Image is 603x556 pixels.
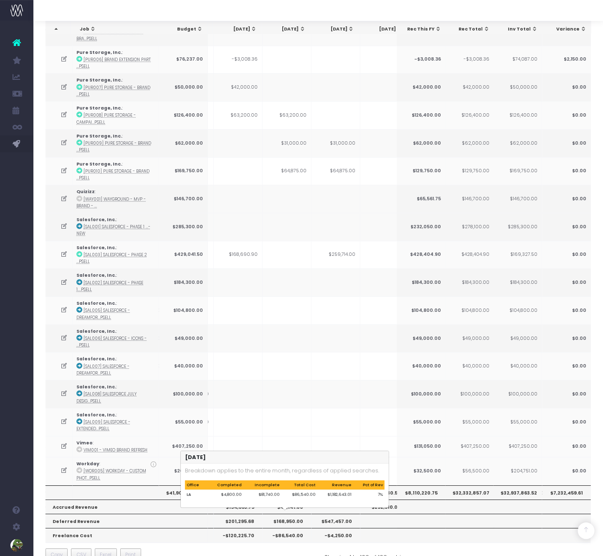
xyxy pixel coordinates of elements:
[494,21,542,37] th: Inv Total: activate to sort column ascending
[77,161,122,167] strong: Pure Storage, Inc.
[397,73,446,101] td: $42,000.00
[77,280,144,292] abbr: [SAL002] Salesforce - Phase 1.5 Pressure Test - Brand - Upsell
[542,352,591,380] td: $0.00
[77,468,147,480] abbr: [WOR005] Workday - Custom Photoshoot - Upsell
[542,296,591,324] td: $0.00
[445,485,494,500] th: $32,332,857.07
[312,241,360,269] td: $259,714.00
[493,213,542,241] td: $285,300.00
[185,490,206,500] th: LA
[310,21,359,37] th: Oct 25: activate to sort column ascending
[77,391,137,403] abbr: [SAL008] Salesforce July Design Support - Brand - Upsell
[73,101,159,129] td: :
[263,101,312,129] td: $63,200.00
[214,73,263,101] td: $42,000.00
[73,457,159,485] td: :
[445,380,494,408] td: $100,000.00
[159,21,208,37] th: Budget: activate to sort column ascending
[159,73,208,101] td: $50,000.00
[542,241,591,269] td: $0.00
[542,380,591,408] td: $0.00
[159,380,208,408] td: $100,000.00
[445,436,494,457] td: $407,250.00
[46,500,208,514] th: Accrued Revenue
[542,129,591,157] td: $0.00
[397,457,446,485] td: $32,500.00
[318,26,354,33] div: [DATE]
[542,46,591,74] td: $2,150.00
[159,185,208,213] td: $146,700.00
[77,384,117,390] strong: Salesforce, Inc.
[46,528,208,542] th: Freelance Cost
[317,490,353,500] td: $1,182,643.01
[214,241,263,269] td: $168,690.90
[317,480,353,490] th: Revenue
[445,129,494,157] td: $62,000.00
[397,101,446,129] td: $126,400.00
[77,77,122,83] strong: Pure Storage, Inc.
[159,457,208,485] td: $204,751.00
[445,324,494,352] td: $49,000.00
[542,73,591,101] td: $0.00
[185,466,385,475] p: Breakdown applies to the entire month, regardless of applied searches.
[312,157,360,185] td: $64,875.00
[493,185,542,213] td: $146,700.00
[206,490,243,500] td: $4,800.00
[77,419,131,431] abbr: [SAL009] Salesforce - Extended July Support - Brand - Upsell
[493,324,542,352] td: $49,000.00
[550,26,587,33] div: Variance
[445,185,494,213] td: $146,700.00
[542,101,591,129] td: $0.00
[493,101,542,129] td: $126,400.00
[181,451,389,464] h3: [DATE]
[80,26,157,33] div: Job
[261,21,310,37] th: Sep 25: activate to sort column ascending
[493,73,542,101] td: $50,000.00
[159,213,208,241] td: $285,300.00
[445,352,494,380] td: $40,000.00
[453,26,489,33] div: Rec Total
[159,296,208,324] td: $104,800.00
[542,157,591,185] td: $0.00
[159,408,208,436] td: $55,000.00
[159,129,208,157] td: $62,000.00
[73,296,159,324] td: :
[73,157,159,185] td: :
[263,528,312,542] th: -$86,540.00
[206,480,243,490] th: Completed
[269,26,305,33] div: [DATE]
[312,514,360,528] th: $547,457.00
[73,352,159,380] td: :
[263,129,312,157] td: $31,000.00
[84,447,148,453] abbr: VIM001 - Vimeo Brand Refresh
[77,461,100,467] strong: Workday
[445,241,494,269] td: $428,404.90
[243,490,281,500] td: $81,740.00
[493,436,542,457] td: $407,250.00
[159,324,208,352] td: $49,000.00
[493,241,542,269] td: $169,327.50
[445,268,494,296] td: $184,300.00
[493,457,542,485] td: $204,751.00
[77,189,95,195] strong: Quizizz
[46,514,208,528] th: Deferred Revenue
[159,485,208,500] th: $41,906,766.13
[493,46,542,74] td: $74,087.00
[77,133,122,139] strong: Pure Storage, Inc.
[77,356,117,362] strong: Salesforce, Inc.
[73,324,159,352] td: :
[397,380,446,408] td: $100,000.00
[77,300,117,306] strong: Salesforce, Inc.
[501,26,537,33] div: Inv Total
[77,29,144,41] abbr: [PUR005] Brand Extension - Brand - Upsell
[77,85,151,97] abbr: [PUR007] Pure Storage - Brand Extension Part 3 - Brand - Upsell
[445,46,494,74] td: -$3,008.36
[73,268,159,296] td: :
[397,21,446,37] th: Rec This FY: activate to sort column ascending
[159,268,208,296] td: $184,300.00
[445,457,494,485] td: $56,500.00
[159,101,208,129] td: $126,400.00
[167,26,203,33] div: Budget
[446,21,494,37] th: Rec Total: activate to sort column ascending
[397,296,446,324] td: $104,800.00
